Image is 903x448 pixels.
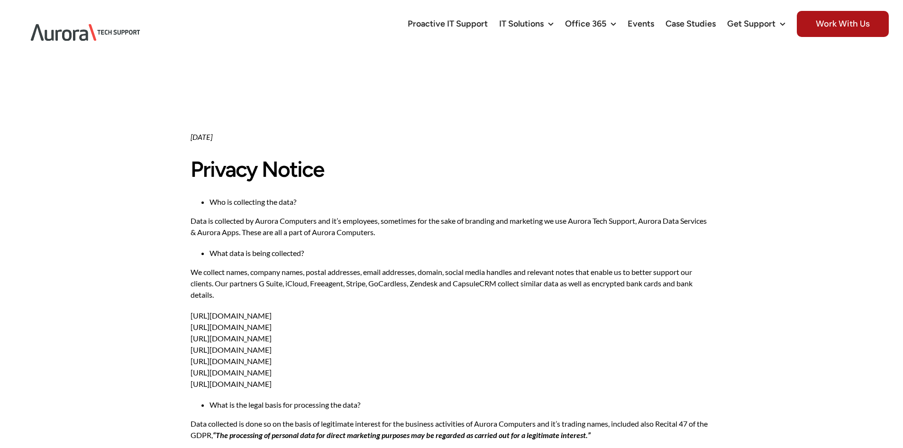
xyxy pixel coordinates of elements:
[191,310,712,390] p: [URL][DOMAIN_NAME] [URL][DOMAIN_NAME] [URL][DOMAIN_NAME] [URL][DOMAIN_NAME] [URL][DOMAIN_NAME] [U...
[499,19,544,28] span: IT Solutions
[191,215,712,238] p: Data is collected by Aurora Computers and it’s employees, sometimes for the sake of branding and ...
[191,418,712,441] p: Data collected is done so on the basis of legitimate interest for the business activities of Auro...
[408,19,488,28] span: Proactive IT Support
[797,11,889,37] span: Work With Us
[210,399,712,411] li: What is the legal basis for processing the data?
[191,132,212,141] em: [DATE]
[666,19,716,28] span: Case Studies
[191,157,712,182] h1: Privacy Notice
[213,430,591,439] strong: “The processing of personal data for direct marketing purposes may be regarded as carried out for...
[727,19,775,28] span: Get Support
[628,19,654,28] span: Events
[210,196,712,208] li: Who is collecting the data?
[191,266,712,301] p: We collect names, company names, postal addresses, email addresses, domain, social media handles ...
[14,8,156,57] img: Aurora Tech Support Logo
[210,247,712,259] li: What data is being collected?
[565,19,606,28] span: Office 365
